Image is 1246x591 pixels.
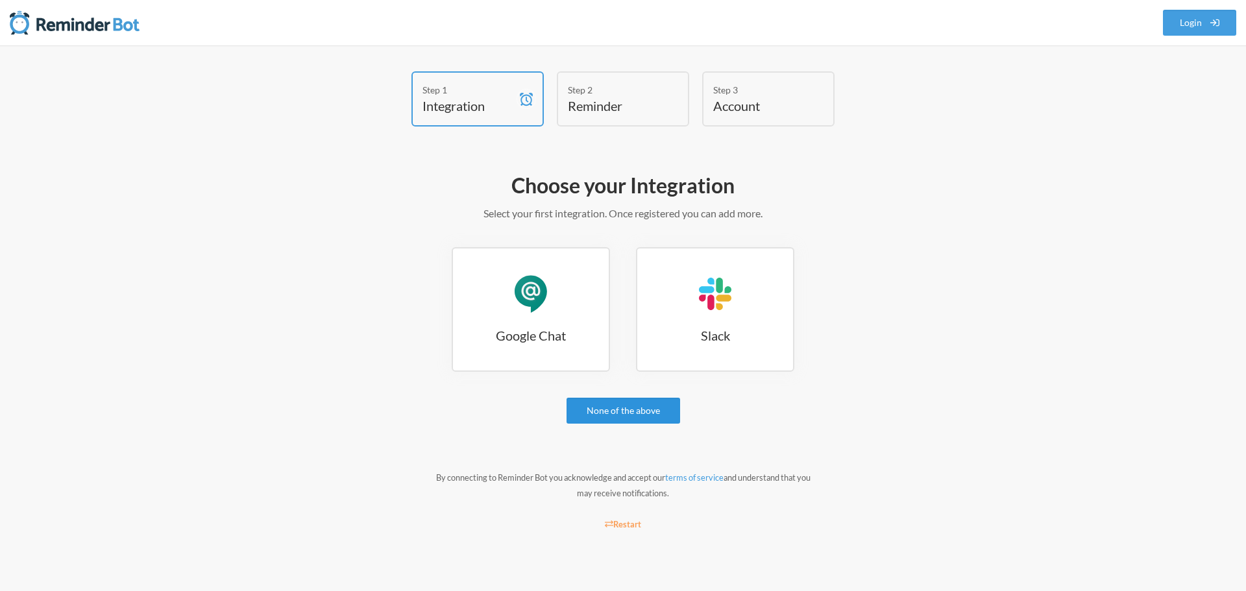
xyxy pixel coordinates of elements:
[1163,10,1237,36] a: Login
[422,83,513,97] div: Step 1
[713,97,804,115] h4: Account
[422,97,513,115] h4: Integration
[713,83,804,97] div: Step 3
[665,472,724,483] a: terms of service
[637,326,793,344] h3: Slack
[568,97,659,115] h4: Reminder
[436,472,811,498] small: By connecting to Reminder Bot you acknowledge and accept our and understand that you may receive ...
[605,519,641,529] small: Restart
[453,326,609,344] h3: Google Chat
[568,83,659,97] div: Step 2
[10,10,140,36] img: Reminder Bot
[247,206,999,221] p: Select your first integration. Once registered you can add more.
[247,172,999,199] h2: Choose your Integration
[567,398,680,424] a: None of the above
